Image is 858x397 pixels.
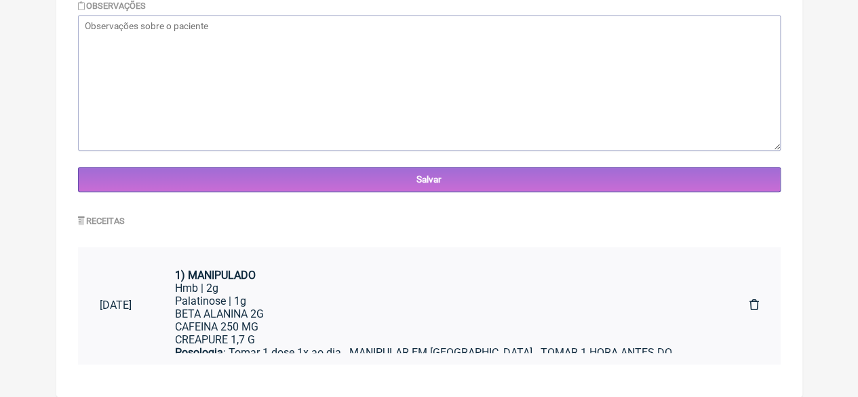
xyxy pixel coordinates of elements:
[78,167,781,192] input: Salvar
[175,346,706,385] div: : Tomar 1 dose 1x ao dia . MANIPULAR EM [GEOGRAPHIC_DATA] . TOMAR 1 HORA ANTES DO TREINO . por 60...
[175,282,706,295] div: Hmb | 2g
[153,258,728,353] a: 1) MANIPULADOHmb | 2gPalatinose | 1gBETA ALANINA 2GCAFEINA 250 MGCREAPURE 1,7 GPosologia: Tomar 1...
[78,1,147,11] label: Observações
[78,288,153,322] a: [DATE]
[175,269,256,282] strong: 1) MANIPULADO
[175,295,706,307] div: Palatinose | 1g
[175,307,706,346] div: BETA ALANINA 2G CAFEINA 250 MG CREAPURE 1,7 G
[175,346,223,359] strong: Posologia
[78,216,125,226] label: Receitas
